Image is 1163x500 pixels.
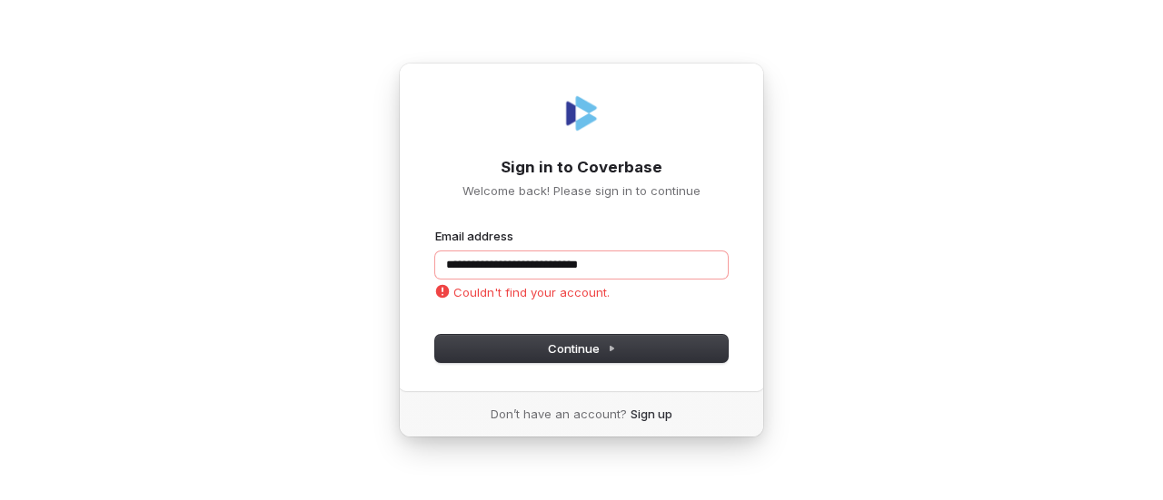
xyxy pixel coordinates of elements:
[435,182,728,199] p: Welcome back! Please sign in to continue
[491,406,627,422] span: Don’t have an account?
[435,284,610,300] p: Couldn't find your account.
[631,406,672,422] a: Sign up
[435,335,728,362] button: Continue
[548,340,616,357] span: Continue
[435,228,513,244] label: Email address
[560,92,603,135] img: Coverbase
[435,157,728,179] h1: Sign in to Coverbase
